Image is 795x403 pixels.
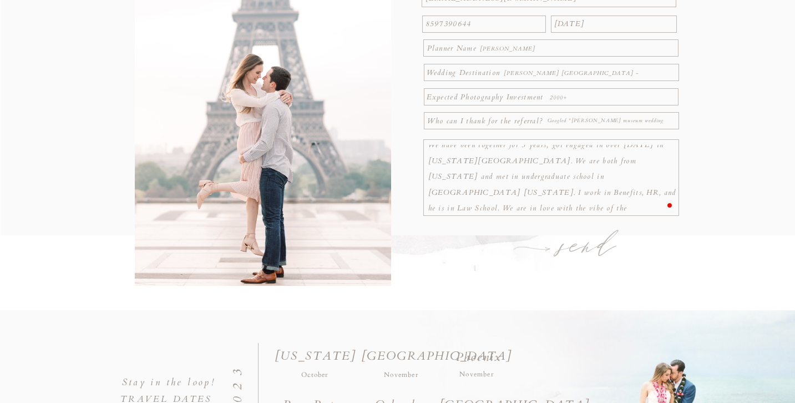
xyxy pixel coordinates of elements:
a: send [546,228,632,266]
textarea: To enrich screen reader interactions, please activate Accessibility in Grammarly extension settings [428,145,677,213]
p: Phoenix [439,349,519,376]
h2: [GEOGRAPHIC_DATA] [361,347,440,375]
p: October [284,367,346,382]
p: Stay in the loop! [122,372,240,389]
p: Who can I thank for the referral? [427,113,547,127]
p: Planner Name [427,41,479,57]
h2: [US_STATE] [275,347,354,367]
p: Wedding Destination [427,65,500,78]
h3: travel dates [115,391,219,403]
p: Expected Photography Investment [427,89,548,102]
p: November [437,367,517,394]
p: November [378,367,425,385]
